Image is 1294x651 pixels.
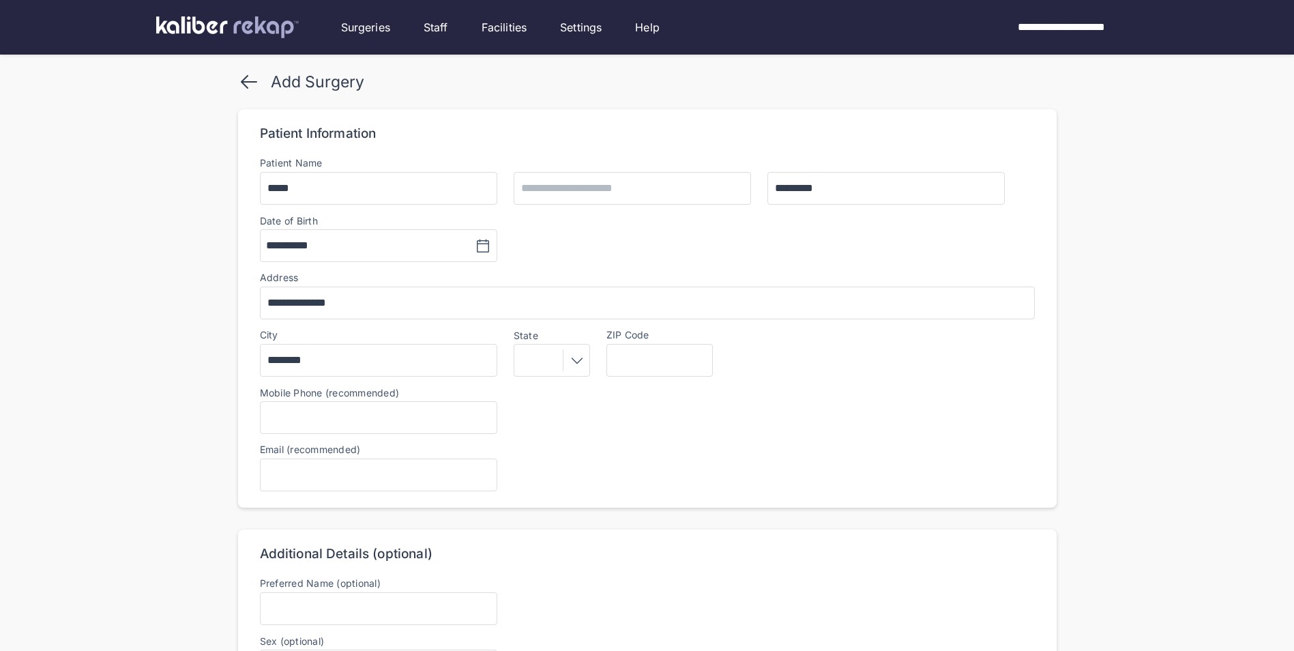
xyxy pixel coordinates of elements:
img: kaliber labs logo [156,16,299,38]
div: Patient Information [260,126,377,142]
input: MM/DD/YYYY [266,237,370,254]
label: ZIP Code [606,329,649,341]
a: Settings [560,19,602,35]
a: Help [635,19,660,35]
label: Email (recommended) [260,444,361,455]
label: Patient Name [260,157,323,169]
a: Facilities [482,19,527,35]
label: Sex (optional) [260,636,497,647]
label: City [260,329,278,341]
label: State [514,330,590,341]
a: Surgeries [341,19,390,35]
label: Mobile Phone (recommended) [260,388,1035,399]
div: Add Surgery [271,72,364,91]
div: Additional Details (optional) [260,546,432,562]
label: Preferred Name (optional) [260,577,381,589]
div: Date of Birth [260,216,318,227]
label: Address [260,272,299,283]
a: Staff [424,19,448,35]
